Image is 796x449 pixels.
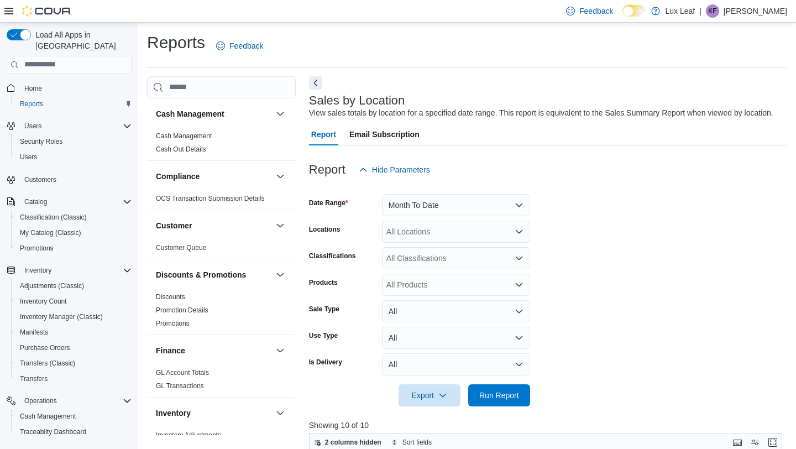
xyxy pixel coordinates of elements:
button: Inventory [2,263,136,278]
button: Customer [156,220,271,231]
span: Inventory Manager (Classic) [20,312,103,321]
a: Adjustments (Classic) [15,279,88,293]
button: All [382,300,530,322]
h3: Compliance [156,171,200,182]
span: Manifests [15,326,132,339]
span: Inventory Manager (Classic) [15,310,132,323]
a: Classification (Classic) [15,211,91,224]
span: Feedback [579,6,613,17]
span: Cash Out Details [156,145,206,154]
div: Kaley Fischer [706,4,719,18]
span: Transfers [15,372,132,385]
span: Promotion Details [156,306,208,315]
span: Transfers [20,374,48,383]
span: Security Roles [20,137,62,146]
p: [PERSON_NAME] [724,4,787,18]
span: Inventory [24,266,51,275]
label: Date Range [309,199,348,207]
button: Inventory [20,264,56,277]
h3: Discounts & Promotions [156,269,246,280]
div: Finance [147,366,296,397]
div: View sales totals by location for a specified date range. This report is equivalent to the Sales ... [309,107,773,119]
span: Inventory Adjustments [156,431,221,440]
button: Catalog [2,194,136,210]
div: Cash Management [147,129,296,160]
button: Export [399,384,460,406]
label: Use Type [309,331,338,340]
a: Home [20,82,46,95]
h3: Inventory [156,408,191,419]
a: GL Account Totals [156,369,209,377]
div: Compliance [147,192,296,210]
p: Lux Leaf [666,4,695,18]
a: Customer Queue [156,244,206,252]
span: Promotions [15,242,132,255]
span: Transfers (Classic) [20,359,75,368]
button: All [382,327,530,349]
span: Sort fields [402,438,432,447]
button: Compliance [156,171,271,182]
span: Inventory Count [20,297,67,306]
span: Reports [15,97,132,111]
button: Users [20,119,46,133]
button: Inventory Manager (Classic) [11,309,136,325]
a: Reports [15,97,48,111]
span: Cash Management [15,410,132,423]
span: Reports [20,100,43,108]
button: Finance [274,344,287,357]
div: Customer [147,241,296,259]
span: Customers [24,175,56,184]
span: GL Transactions [156,382,204,390]
button: Inventory [274,406,287,420]
span: Cash Management [20,412,76,421]
button: Next [309,76,322,90]
span: Home [20,81,132,95]
button: Inventory [156,408,271,419]
span: Adjustments (Classic) [20,281,84,290]
span: My Catalog (Classic) [15,226,132,239]
span: Purchase Orders [20,343,70,352]
span: Customer Queue [156,243,206,252]
button: Promotions [11,241,136,256]
span: Promotions [156,319,190,328]
button: Operations [2,393,136,409]
button: Enter fullscreen [766,436,779,449]
span: Cash Management [156,132,212,140]
button: Security Roles [11,134,136,149]
h3: Cash Management [156,108,224,119]
span: Customers [20,173,132,186]
span: Classification (Classic) [20,213,87,222]
a: Customers [20,173,61,186]
button: Home [2,80,136,96]
span: KF [708,4,716,18]
p: | [699,4,701,18]
button: Cash Management [11,409,136,424]
a: Inventory Manager (Classic) [15,310,107,323]
span: Email Subscription [349,123,420,145]
button: Compliance [274,170,287,183]
span: Discounts [156,293,185,301]
span: Catalog [24,197,47,206]
a: Promotions [15,242,58,255]
button: Cash Management [274,107,287,121]
span: Traceabilty Dashboard [20,427,86,436]
span: Load All Apps in [GEOGRAPHIC_DATA] [31,29,132,51]
span: Feedback [229,40,263,51]
button: Transfers (Classic) [11,356,136,371]
a: Feedback [212,35,268,57]
label: Products [309,278,338,287]
button: 2 columns hidden [310,436,386,449]
h3: Finance [156,345,185,356]
a: Discounts [156,293,185,301]
button: Keyboard shortcuts [731,436,744,449]
button: Users [2,118,136,134]
a: Inventory Count [15,295,71,308]
span: Users [15,150,132,164]
button: Cash Management [156,108,271,119]
span: Promotions [20,244,54,253]
input: Dark Mode [622,5,646,17]
label: Classifications [309,252,356,260]
a: Promotions [156,320,190,327]
span: Transfers (Classic) [15,357,132,370]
